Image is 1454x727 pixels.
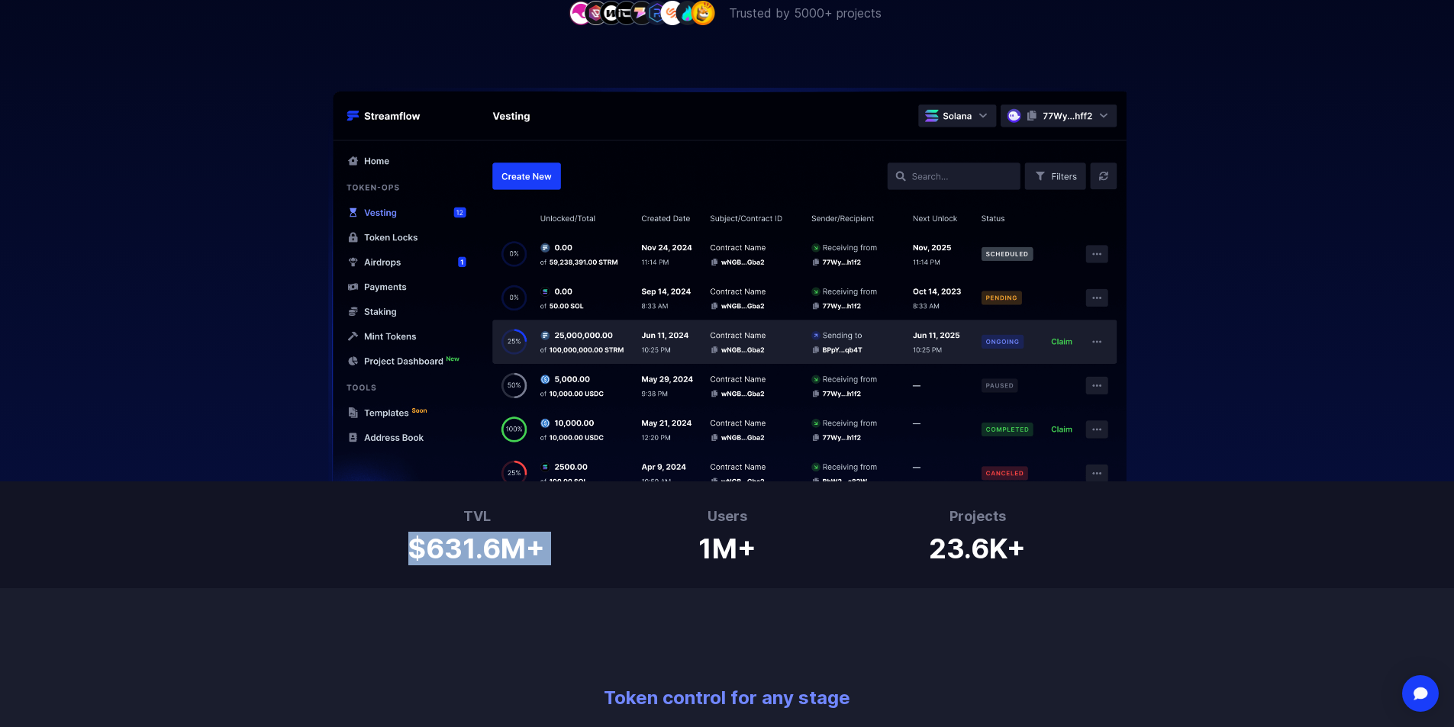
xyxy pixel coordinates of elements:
img: company-8 [675,1,700,24]
div: Open Intercom Messenger [1402,675,1439,712]
img: company-7 [660,1,685,24]
h3: TVL [408,506,545,527]
h3: Projects [929,506,1026,527]
p: Trusted by 5000+ projects [729,4,882,22]
h1: 23.6K+ [929,527,1026,564]
img: company-9 [691,1,715,24]
p: Token control for any stage [373,686,1082,710]
img: company-4 [614,1,639,24]
img: company-5 [630,1,654,24]
img: Hero Image [239,88,1216,481]
h1: 1M+ [698,527,756,564]
img: company-6 [645,1,669,24]
img: company-2 [584,1,608,24]
h1: $631.6M+ [408,527,545,564]
img: company-1 [569,1,593,24]
h3: Users [698,506,756,527]
img: company-3 [599,1,624,24]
